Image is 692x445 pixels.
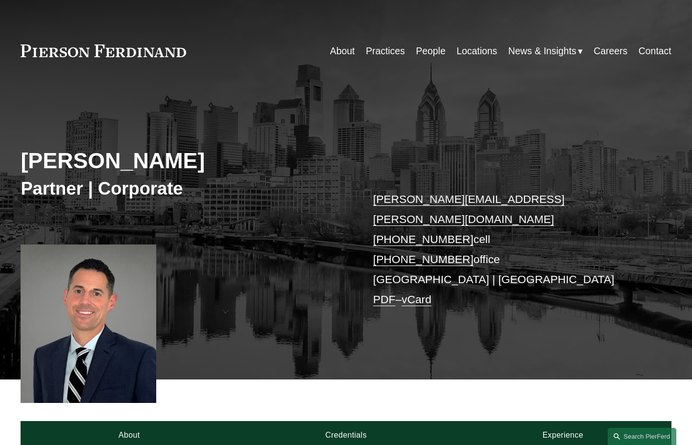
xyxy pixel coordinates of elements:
[608,428,676,445] a: Search this site
[594,42,627,61] a: Careers
[456,42,497,61] a: Locations
[366,42,405,61] a: Practices
[639,42,671,61] a: Contact
[508,43,576,60] span: News & Insights
[373,189,644,310] p: cell office [GEOGRAPHIC_DATA] | [GEOGRAPHIC_DATA] –
[508,42,583,61] a: folder dropdown
[373,253,474,266] a: [PHONE_NUMBER]
[21,147,346,174] h2: [PERSON_NAME]
[373,233,474,245] a: [PHONE_NUMBER]
[330,42,355,61] a: About
[373,293,396,306] a: PDF
[402,293,431,306] a: vCard
[373,193,565,225] a: [PERSON_NAME][EMAIL_ADDRESS][PERSON_NAME][DOMAIN_NAME]
[21,178,346,200] h3: Partner | Corporate
[416,42,445,61] a: People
